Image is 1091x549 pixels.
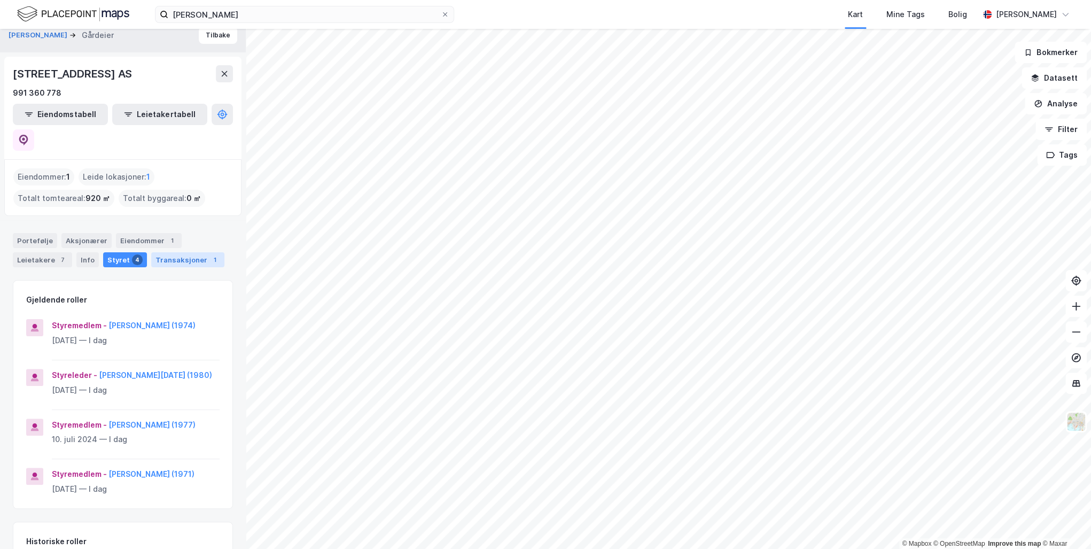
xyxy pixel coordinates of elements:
div: Transaksjoner [151,252,224,267]
div: Kontrollprogram for chat [1038,498,1091,549]
div: Aksjonærer [61,233,112,248]
div: [DATE] — I dag [52,483,220,496]
div: 1 [209,254,220,265]
div: Totalt tomteareal : [13,190,114,207]
div: Gjeldende roller [26,293,87,306]
div: Historiske roller [26,535,87,548]
img: Z [1066,412,1086,432]
div: Info [76,252,99,267]
button: Tags [1037,144,1087,166]
div: Leide lokasjoner : [79,168,154,185]
button: Datasett [1022,67,1087,89]
div: Eiendommer : [13,168,74,185]
div: Leietakere [13,252,72,267]
input: Søk på adresse, matrikkel, gårdeiere, leietakere eller personer [168,6,441,22]
button: Analyse [1025,93,1087,114]
a: Mapbox [902,540,931,547]
div: 1 [167,235,177,246]
div: 991 360 778 [13,87,61,99]
div: Totalt byggareal : [119,190,205,207]
div: Kart [848,8,863,21]
div: Bolig [948,8,967,21]
a: Improve this map [988,540,1041,547]
button: Eiendomstabell [13,104,108,125]
iframe: Chat Widget [1038,498,1091,549]
div: [DATE] — I dag [52,334,220,347]
a: OpenStreetMap [933,540,985,547]
div: [STREET_ADDRESS] AS [13,65,134,82]
div: Portefølje [13,233,57,248]
div: Gårdeier [82,29,114,42]
button: Filter [1035,119,1087,140]
div: [PERSON_NAME] [996,8,1057,21]
div: Eiendommer [116,233,182,248]
button: Tilbake [199,27,237,44]
button: Bokmerker [1015,42,1087,63]
div: 7 [57,254,68,265]
button: [PERSON_NAME] [9,30,69,41]
span: 0 ㎡ [186,192,201,205]
span: 920 ㎡ [85,192,110,205]
div: Mine Tags [886,8,925,21]
div: Styret [103,252,147,267]
span: 1 [146,171,150,183]
span: 1 [66,171,70,183]
div: 10. juli 2024 — I dag [52,433,220,446]
img: logo.f888ab2527a4732fd821a326f86c7f29.svg [17,5,129,24]
div: [DATE] — I dag [52,384,220,397]
div: 4 [132,254,143,265]
button: Leietakertabell [112,104,207,125]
